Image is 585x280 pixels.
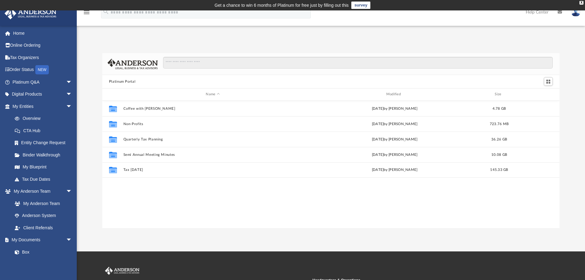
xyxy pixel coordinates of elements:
[4,51,81,64] a: Tax Organizers
[66,76,78,89] span: arrow_drop_down
[305,152,484,157] div: [DATE] by [PERSON_NAME]
[102,101,560,228] div: grid
[9,222,78,234] a: Client Referrals
[579,1,583,5] div: close
[351,2,370,9] a: survey
[4,76,81,88] a: Platinum Q&Aarrow_drop_down
[66,234,78,246] span: arrow_drop_down
[492,107,506,110] span: 4.78 GB
[4,27,81,39] a: Home
[103,8,109,15] i: search
[487,92,511,97] div: Size
[544,77,553,86] button: Switch to Grid View
[9,197,75,210] a: My Anderson Team
[9,137,81,149] a: Entity Change Request
[305,167,484,173] div: [DATE] by [PERSON_NAME]
[4,39,81,52] a: Online Ordering
[4,234,78,246] a: My Documentsarrow_drop_down
[215,2,349,9] div: Get a chance to win 6 months of Platinum for free just by filling out this
[491,153,507,156] span: 10.08 GB
[490,122,509,125] span: 723.76 MB
[123,168,302,172] button: Tax [DATE]
[491,137,507,141] span: 36.26 GB
[305,92,484,97] div: Modified
[66,88,78,101] span: arrow_drop_down
[9,210,78,222] a: Anderson System
[571,8,580,17] img: User Pic
[123,107,302,111] button: Coffee with [PERSON_NAME]
[35,65,49,74] div: NEW
[163,57,553,69] input: Search files and folders
[9,124,81,137] a: CTA Hub
[105,92,120,97] div: id
[123,153,302,157] button: Semi Annual Meeting Minutes
[9,149,81,161] a: Binder Walkthrough
[4,100,81,112] a: My Entitiesarrow_drop_down
[490,168,508,172] span: 145.33 GB
[66,100,78,113] span: arrow_drop_down
[305,121,484,127] div: [DATE] by [PERSON_NAME]
[9,258,78,270] a: Meeting Minutes
[305,106,484,111] div: [DATE] by [PERSON_NAME]
[4,64,81,76] a: Order StatusNEW
[83,12,90,16] a: menu
[66,185,78,198] span: arrow_drop_down
[83,9,90,16] i: menu
[123,92,302,97] div: Name
[3,7,58,19] img: Anderson Advisors Platinum Portal
[123,122,302,126] button: Non-Profits
[9,173,81,185] a: Tax Due Dates
[4,88,81,101] a: Digital Productsarrow_drop_down
[514,92,557,97] div: id
[104,267,141,275] img: Anderson Advisors Platinum Portal
[4,185,78,198] a: My Anderson Teamarrow_drop_down
[9,161,78,173] a: My Blueprint
[9,246,75,258] a: Box
[305,136,484,142] div: [DATE] by [PERSON_NAME]
[9,112,81,125] a: Overview
[123,137,302,141] button: Quarterly Tax Planning
[109,79,136,85] button: Platinum Portal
